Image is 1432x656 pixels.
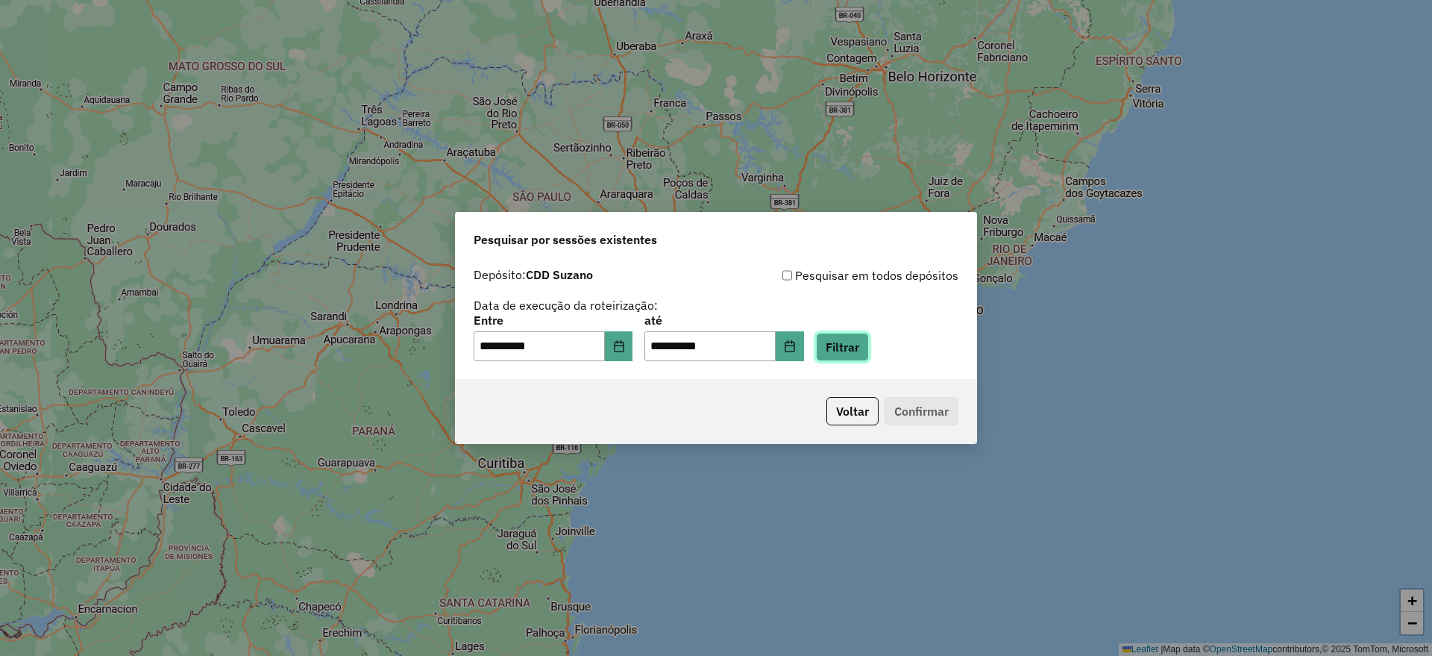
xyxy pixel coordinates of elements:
span: Pesquisar por sessões existentes [474,231,657,249]
label: Entre [474,311,632,329]
label: Data de execução da roteirização: [474,296,658,314]
button: Choose Date [605,331,633,361]
button: Choose Date [776,331,804,361]
label: até [644,311,803,329]
button: Voltar [826,397,879,425]
strong: CDD Suzano [526,267,593,282]
button: Filtrar [816,333,869,361]
div: Pesquisar em todos depósitos [716,266,958,284]
label: Depósito: [474,266,593,284]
